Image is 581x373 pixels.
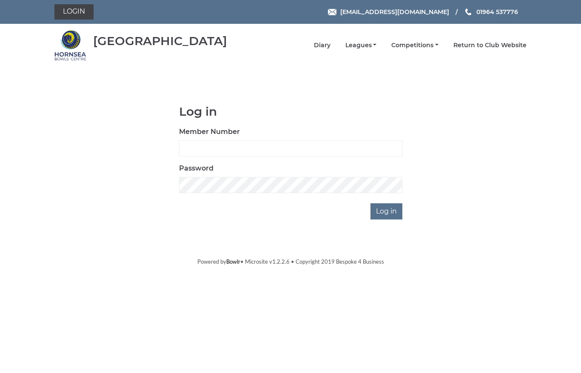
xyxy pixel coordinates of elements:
a: Leagues [345,41,377,49]
input: Log in [370,203,402,219]
img: Email [328,9,336,15]
span: [EMAIL_ADDRESS][DOMAIN_NAME] [340,8,449,16]
span: 01964 537776 [476,8,518,16]
img: Hornsea Bowls Centre [54,29,86,61]
a: Login [54,4,94,20]
a: Diary [314,41,330,49]
span: Powered by • Microsite v1.2.2.6 • Copyright 2019 Bespoke 4 Business [197,258,384,265]
div: [GEOGRAPHIC_DATA] [93,34,227,48]
a: Competitions [391,41,439,49]
h1: Log in [179,105,402,118]
label: Member Number [179,127,240,137]
img: Phone us [465,9,471,15]
a: Bowlr [226,258,240,265]
label: Password [179,163,214,174]
a: Phone us 01964 537776 [464,7,518,17]
a: Email [EMAIL_ADDRESS][DOMAIN_NAME] [328,7,449,17]
a: Return to Club Website [453,41,527,49]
